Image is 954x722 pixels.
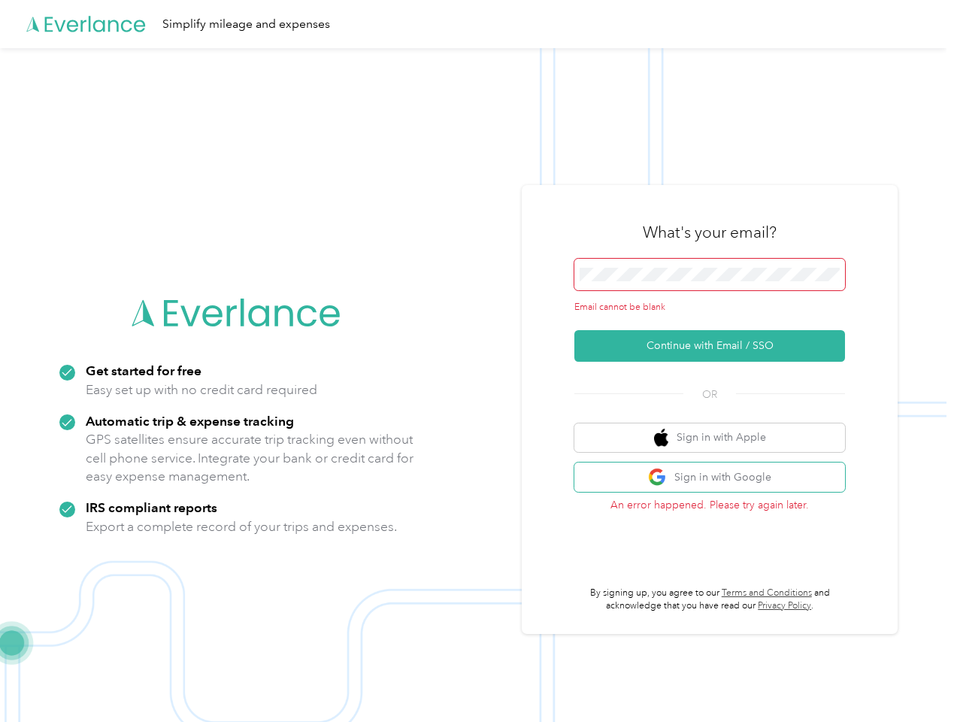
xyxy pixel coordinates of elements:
div: Simplify mileage and expenses [162,15,330,34]
p: Easy set up with no credit card required [86,381,317,399]
img: google logo [648,468,667,487]
h3: What's your email? [643,222,777,243]
strong: Automatic trip & expense tracking [86,413,294,429]
a: Terms and Conditions [722,587,812,599]
a: Privacy Policy [758,600,811,611]
span: OR [683,387,736,402]
strong: IRS compliant reports [86,499,217,515]
button: Continue with Email / SSO [574,330,845,362]
strong: Get started for free [86,363,201,378]
div: Email cannot be blank [574,301,845,314]
img: apple logo [654,429,669,447]
p: Export a complete record of your trips and expenses. [86,517,397,536]
p: By signing up, you agree to our and acknowledge that you have read our . [574,587,845,613]
p: GPS satellites ensure accurate trip tracking even without cell phone service. Integrate your bank... [86,430,414,486]
button: apple logoSign in with Apple [574,423,845,453]
button: google logoSign in with Google [574,463,845,492]
p: An error happened. Please try again later. [574,497,845,513]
